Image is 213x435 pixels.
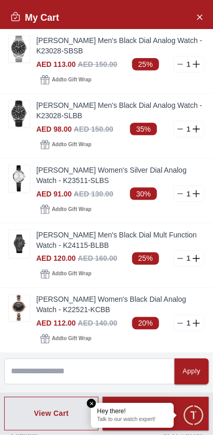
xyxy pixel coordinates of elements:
p: 1 [184,59,193,69]
img: ... [9,101,30,127]
p: 1 [184,124,193,134]
img: ... [9,230,30,258]
a: [PERSON_NAME] Men's Black Dial Analog Watch - K23028-SLBB [36,100,205,121]
span: 35% [130,123,157,135]
span: AED 160.00 [78,255,117,263]
div: View Cart [34,409,69,419]
span: AED 130.00 [74,190,113,198]
span: Add to Gift Wrap [52,269,91,279]
p: 1 [184,318,193,329]
p: Talk to our watch expert! [97,417,168,424]
div: Apply [183,366,201,378]
span: AED 112.00 [36,319,76,328]
div: Chat Widget [182,404,205,427]
button: Addto Gift Wrap [36,73,95,87]
a: [PERSON_NAME] Men's Black Dial Mult Function Watch - K24115-BLBB [36,230,205,250]
button: Addto Gift Wrap [36,202,95,217]
a: [PERSON_NAME] Women's Silver Dial Analog Watch - K23511-SLBS [36,165,205,186]
span: Add to Gift Wrap [52,334,91,344]
em: Close tooltip [87,399,96,409]
span: Add to Gift Wrap [52,139,91,150]
span: AED 150.00 [78,60,117,68]
span: 30% [130,188,157,200]
span: AED 150.00 [74,125,113,133]
p: 1 [184,254,193,264]
button: Addto Gift Wrap [36,267,95,282]
a: [PERSON_NAME] Men's Black Dial Analog Watch - K23028-SBSB [36,35,205,56]
img: ... [9,165,30,192]
span: AED 140.00 [78,319,117,328]
span: AED 113.00 [36,60,76,68]
button: Proceed to Checkout [103,397,209,431]
button: Addto Gift Wrap [36,137,95,152]
span: AED 91.00 [36,190,72,198]
img: ... [9,36,30,62]
div: Proceed to Checkout [121,402,190,426]
span: 20% [132,317,159,330]
div: Hey there! [97,408,168,416]
p: 1 [184,189,193,199]
img: ... [9,295,30,321]
span: Add to Gift Wrap [52,204,91,215]
h2: My Cart [10,10,59,25]
span: AED 120.00 [36,255,76,263]
button: Addto Gift Wrap [36,332,95,346]
span: 25% [132,58,159,71]
span: Add to Gift Wrap [52,75,91,85]
button: Close Account [191,8,208,25]
span: AED 98.00 [36,125,72,133]
a: [PERSON_NAME] Women's Black Dial Analog Watch - K22521-KCBB [36,294,205,315]
button: Apply [175,359,209,385]
span: 25% [132,252,159,265]
button: View Cart [4,397,98,431]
